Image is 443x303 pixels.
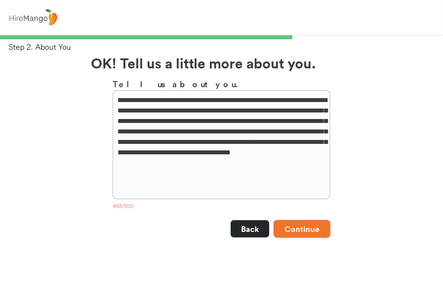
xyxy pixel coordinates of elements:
button: Continue [274,220,330,238]
div: 443/500 [113,203,330,211]
button: Back [231,220,269,238]
h3: Tell us about you. [113,78,330,90]
div: 66% [2,35,441,39]
div: Step 2. About You [9,41,443,52]
h2: OK! Tell us a little more about you. [91,52,352,73]
img: logo%20-%20hiremango%20gray.png [7,7,60,28]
